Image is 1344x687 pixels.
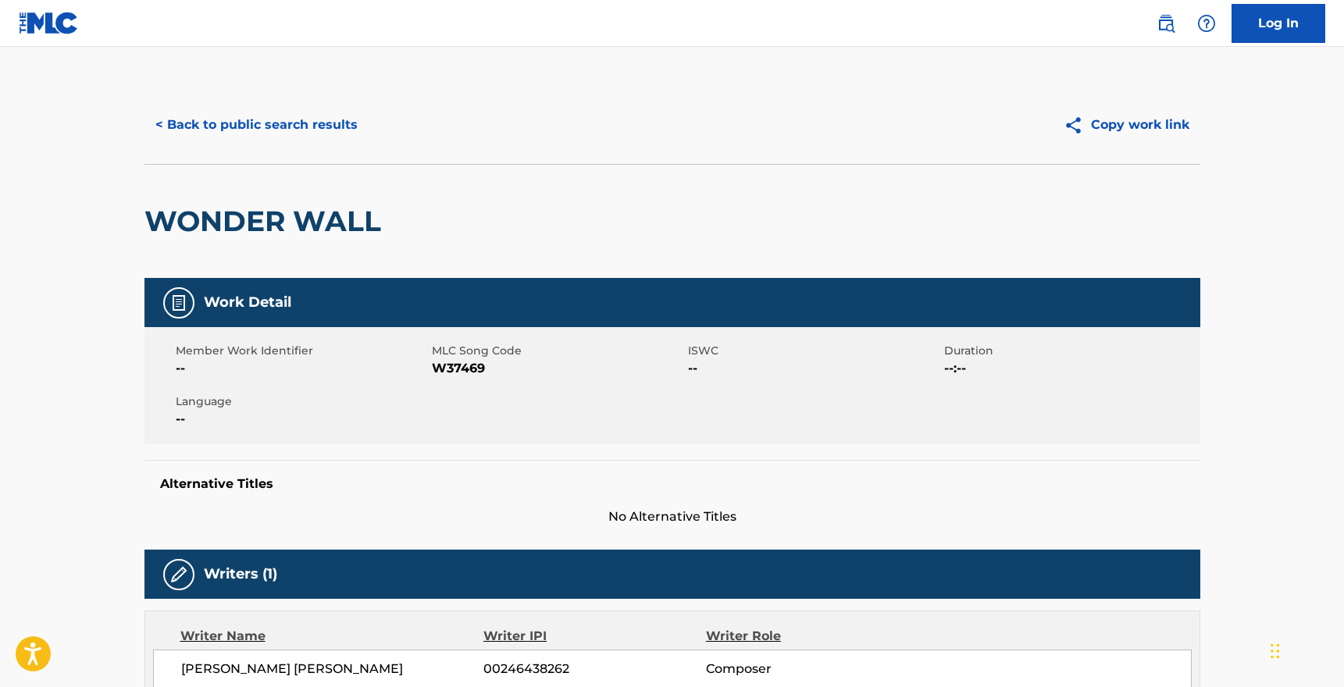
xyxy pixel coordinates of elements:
span: -- [176,359,428,378]
span: Duration [944,343,1196,359]
span: -- [688,359,940,378]
div: Help [1191,8,1222,39]
a: Log In [1232,4,1325,43]
h5: Work Detail [204,294,291,311]
span: [PERSON_NAME] [PERSON_NAME] [181,660,484,678]
button: < Back to public search results [144,105,369,144]
span: No Alternative Titles [144,507,1200,526]
div: Writer IPI [483,627,706,646]
span: 00246438262 [483,660,705,678]
img: help [1197,14,1216,33]
h2: WONDER WALL [144,204,389,239]
span: ISWC [688,343,940,359]
span: Member Work Identifier [176,343,428,359]
span: W37469 [432,359,684,378]
span: Composer [706,660,908,678]
span: --:-- [944,359,1196,378]
button: Copy work link [1053,105,1200,144]
img: MLC Logo [19,12,79,34]
img: Copy work link [1064,116,1091,135]
iframe: Chat Widget [1266,612,1344,687]
h5: Writers (1) [204,565,277,583]
a: Public Search [1150,8,1182,39]
img: Work Detail [169,294,188,312]
div: Drag [1271,628,1280,675]
div: Writer Role [706,627,908,646]
span: -- [176,410,428,429]
img: search [1157,14,1175,33]
span: Language [176,393,428,410]
span: MLC Song Code [432,343,684,359]
div: Writer Name [180,627,484,646]
img: Writers [169,565,188,584]
h5: Alternative Titles [160,476,1185,492]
